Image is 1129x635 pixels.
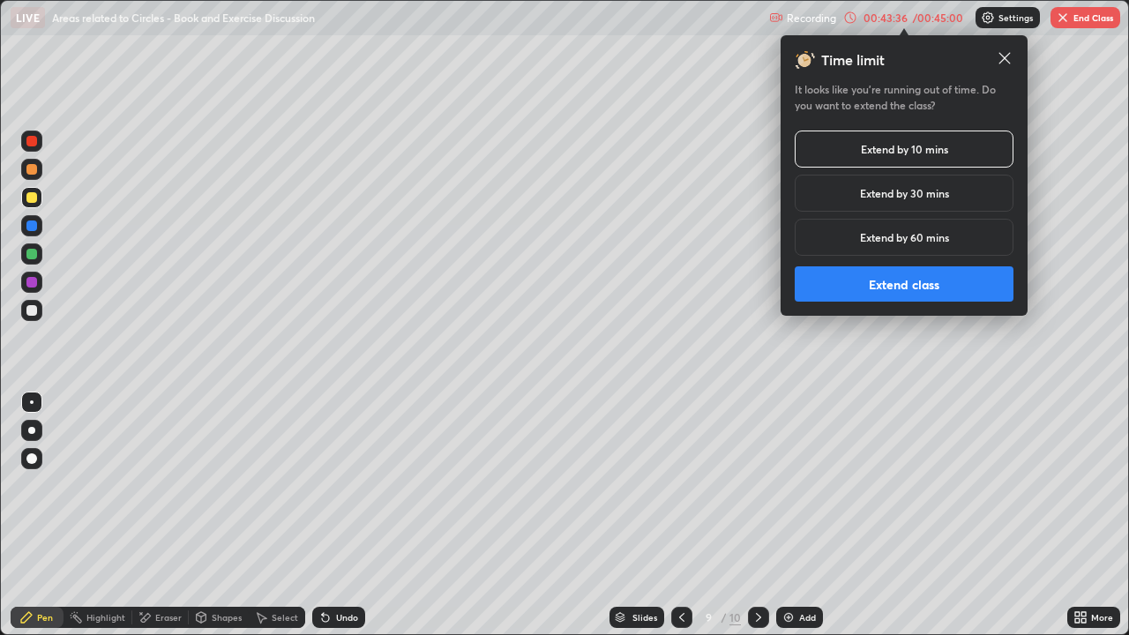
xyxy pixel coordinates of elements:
[981,11,995,25] img: class-settings-icons
[16,11,40,25] p: LIVE
[769,11,783,25] img: recording.375f2c34.svg
[272,613,298,622] div: Select
[699,612,717,623] div: 9
[336,613,358,622] div: Undo
[721,612,726,623] div: /
[52,11,315,25] p: Areas related to Circles - Book and Exercise Discussion
[910,12,965,23] div: / 00:45:00
[860,229,949,245] h5: Extend by 60 mins
[1050,7,1120,28] button: End Class
[632,613,657,622] div: Slides
[155,613,182,622] div: Eraser
[861,12,910,23] div: 00:43:36
[86,613,125,622] div: Highlight
[795,81,1013,113] h5: It looks like you’re running out of time. Do you want to extend the class?
[781,610,796,624] img: add-slide-button
[821,49,885,71] h3: Time limit
[212,613,242,622] div: Shapes
[1091,613,1113,622] div: More
[998,13,1033,22] p: Settings
[787,11,836,25] p: Recording
[795,266,1013,302] button: Extend class
[1056,11,1070,25] img: end-class-cross
[861,141,948,157] h5: Extend by 10 mins
[860,185,949,201] h5: Extend by 30 mins
[37,613,53,622] div: Pen
[729,609,741,625] div: 10
[799,613,816,622] div: Add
